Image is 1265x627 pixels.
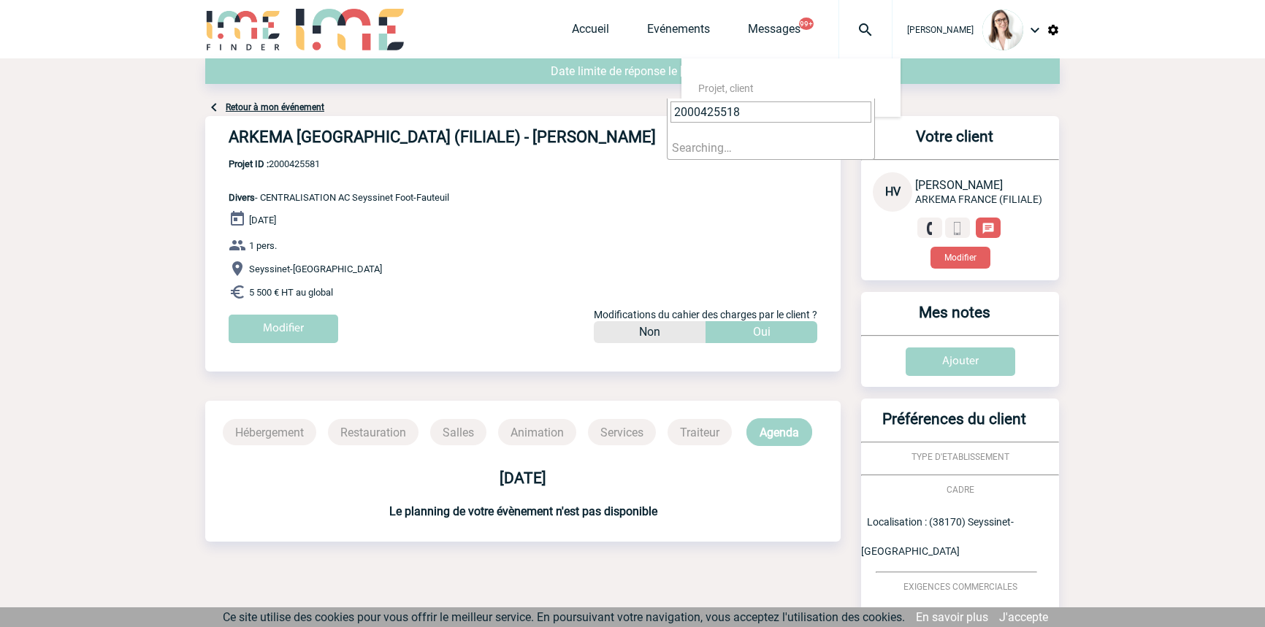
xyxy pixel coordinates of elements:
img: fixe.png [923,222,936,235]
span: - CENTRALISATION AC Seyssinet Foot-Fauteuil [229,192,449,203]
a: Evénements [647,22,710,42]
span: Seyssinet-[GEOGRAPHIC_DATA] [249,264,382,274]
span: Divers [229,192,255,203]
a: En savoir plus [916,610,988,624]
span: CADRE [947,485,974,495]
p: Services [588,419,656,445]
p: Animation [498,419,576,445]
input: Ajouter [906,347,1015,376]
p: Oui [753,321,771,343]
img: chat-24-px-w.png [982,222,995,235]
p: Salles [430,419,486,445]
a: Retour à mon événement [226,102,324,112]
b: Projet ID : [229,158,269,169]
span: 5 500 € HT au global [249,287,333,298]
a: Accueil [572,22,609,42]
img: IME-Finder [205,9,281,50]
h3: Votre client [867,128,1042,159]
h3: Préférences du client [867,410,1042,442]
p: Traiteur [668,419,732,445]
img: 122719-0.jpg [982,9,1023,50]
button: Modifier [930,247,990,269]
span: [DATE] [249,215,276,226]
span: Localisation : (38170) Seyssinet-[GEOGRAPHIC_DATA] [861,516,1014,557]
span: Date limite de réponse le [DATE] [551,64,714,78]
button: 99+ [799,18,814,30]
p: Restauration [328,419,419,445]
span: [PERSON_NAME] [915,178,1003,192]
span: [PERSON_NAME] [907,25,974,35]
span: 2000425581 [229,158,449,169]
h3: Mes notes [867,304,1042,335]
h4: ARKEMA [GEOGRAPHIC_DATA] (FILIALE) - [PERSON_NAME] [229,128,667,153]
li: Searching… [668,136,874,159]
img: portable.png [951,222,964,235]
p: Hébergement [223,419,316,445]
a: J'accepte [999,610,1048,624]
span: TYPE D'ETABLISSEMENT [912,452,1009,462]
h3: Le planning de votre évènement n'est pas disponible [205,504,841,518]
b: [DATE] [500,469,546,487]
a: Messages [748,22,800,42]
p: Non [639,321,660,343]
span: Modifications du cahier des charges par le client ? [594,309,817,320]
span: HV [885,185,901,199]
span: EXIGENCES COMMERCIALES [903,582,1017,592]
span: 1 pers. [249,240,277,251]
span: Ce site utilise des cookies pour vous offrir le meilleur service. En poursuivant votre navigation... [223,610,905,624]
span: ARKEMA FRANCE (FILIALE) [915,193,1042,205]
span: Projet, client [698,82,754,94]
input: Modifier [229,315,338,343]
p: Agenda [746,418,812,446]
